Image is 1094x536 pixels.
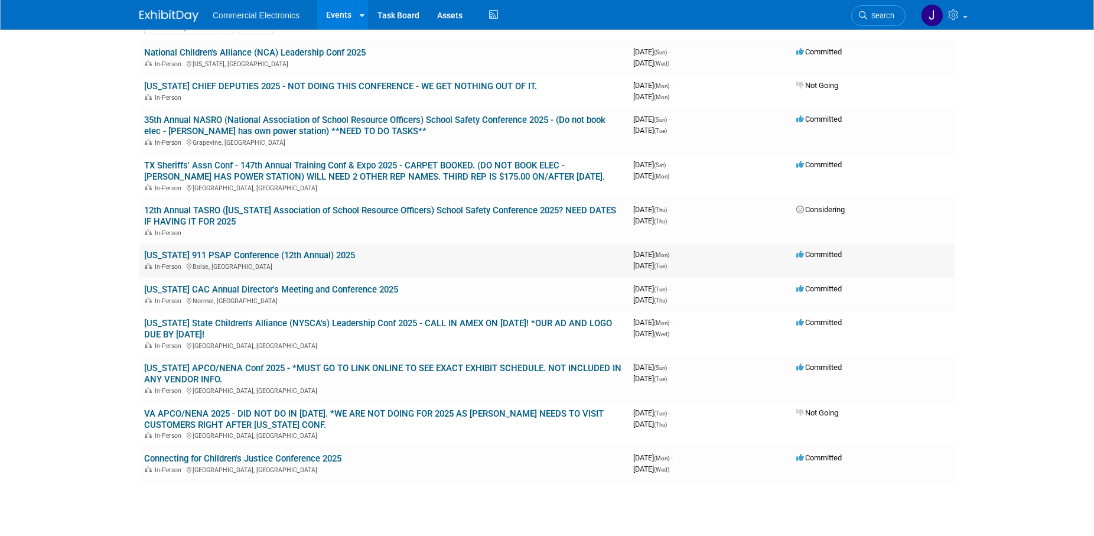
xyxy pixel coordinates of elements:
span: (Tue) [654,263,667,269]
span: [DATE] [633,216,667,225]
span: (Thu) [654,297,667,304]
span: [DATE] [633,329,669,338]
img: In-Person Event [145,263,152,269]
div: [GEOGRAPHIC_DATA], [GEOGRAPHIC_DATA] [144,430,624,440]
span: - [671,81,673,90]
a: [US_STATE] APCO/NENA Conf 2025 - *MUST GO TO LINK ONLINE TO SEE EXACT EXHIBIT SCHEDULE. NOT INCLU... [144,363,621,385]
div: [GEOGRAPHIC_DATA], [GEOGRAPHIC_DATA] [144,464,624,474]
span: (Wed) [654,60,669,67]
span: Committed [796,284,842,293]
span: [DATE] [633,59,669,67]
span: Commercial Electronics [213,11,299,20]
span: - [671,318,673,327]
span: In-Person [155,466,185,474]
span: Not Going [796,408,838,417]
span: [DATE] [633,171,669,180]
span: - [669,115,670,124]
span: [DATE] [633,126,667,135]
div: Normal, [GEOGRAPHIC_DATA] [144,295,624,305]
span: [DATE] [633,318,673,327]
img: In-Person Event [145,466,152,472]
span: [DATE] [633,295,667,304]
div: Boise, [GEOGRAPHIC_DATA] [144,261,624,271]
img: In-Person Event [145,229,152,235]
span: (Tue) [654,128,667,134]
a: [US_STATE] 911 PSAP Conference (12th Annual) 2025 [144,250,355,261]
img: In-Person Event [145,297,152,303]
span: (Wed) [654,331,669,337]
span: In-Person [155,139,185,147]
span: Committed [796,453,842,462]
span: [DATE] [633,464,669,473]
span: In-Person [155,342,185,350]
span: [DATE] [633,115,670,124]
span: [DATE] [633,205,670,214]
span: In-Person [155,297,185,305]
span: [DATE] [633,47,670,56]
span: [DATE] [633,363,670,372]
a: 12th Annual TASRO ([US_STATE] Association of School Resource Officers) School Safety Conference 2... [144,205,616,227]
span: (Mon) [654,83,669,89]
span: (Wed) [654,466,669,473]
span: - [671,453,673,462]
span: - [669,284,670,293]
span: (Mon) [654,320,669,326]
span: [DATE] [633,453,673,462]
span: In-Person [155,229,185,237]
span: In-Person [155,432,185,440]
div: [GEOGRAPHIC_DATA], [GEOGRAPHIC_DATA] [144,183,624,192]
span: - [669,363,670,372]
span: Committed [796,363,842,372]
img: In-Person Event [145,387,152,393]
span: [DATE] [633,408,670,417]
span: (Sun) [654,49,667,56]
span: In-Person [155,60,185,68]
span: (Thu) [654,207,667,213]
span: (Mon) [654,173,669,180]
span: (Mon) [654,455,669,462]
span: Committed [796,115,842,124]
span: - [671,250,673,259]
span: In-Person [155,184,185,192]
span: Not Going [796,81,838,90]
span: (Thu) [654,421,667,428]
span: In-Person [155,94,185,102]
div: Grapevine, [GEOGRAPHIC_DATA] [144,137,624,147]
span: [DATE] [633,81,673,90]
img: In-Person Event [145,432,152,438]
img: In-Person Event [145,342,152,348]
span: (Tue) [654,286,667,293]
span: (Mon) [654,94,669,100]
span: In-Person [155,263,185,271]
a: Search [851,5,906,26]
img: Jennifer Roosa [921,4,943,27]
span: (Sun) [654,116,667,123]
a: 35th Annual NASRO (National Association of School Resource Officers) School Safety Conference 202... [144,115,605,137]
div: [GEOGRAPHIC_DATA], [GEOGRAPHIC_DATA] [144,385,624,395]
span: [DATE] [633,261,667,270]
a: National Children's Alliance (NCA) Leadership Conf 2025 [144,47,366,58]
span: - [669,408,670,417]
a: [US_STATE] State Children's Alliance (NYSCA's) Leadership Conf 2025 - CALL IN AMEX ON [DATE]! *OU... [144,318,612,340]
span: [DATE] [633,374,667,383]
span: (Thu) [654,218,667,225]
img: In-Person Event [145,94,152,100]
a: [US_STATE] CAC Annual Director's Meeting and Conference 2025 [144,284,398,295]
span: In-Person [155,387,185,395]
span: Committed [796,160,842,169]
a: VA APCO/NENA 2025 - DID NOT DO IN [DATE]. *WE ARE NOT DOING FOR 2025 AS [PERSON_NAME] NEEDS TO VI... [144,408,604,430]
span: - [669,205,670,214]
span: (Mon) [654,252,669,258]
span: - [668,160,669,169]
img: ExhibitDay [139,10,198,22]
div: [GEOGRAPHIC_DATA], [GEOGRAPHIC_DATA] [144,340,624,350]
img: In-Person Event [145,139,152,145]
span: (Sun) [654,365,667,371]
span: [DATE] [633,284,670,293]
span: (Tue) [654,410,667,417]
a: TX Sheriffs' Assn Conf - 147th Annual Training Conf & Expo 2025 - CARPET BOOKED. (DO NOT BOOK ELE... [144,160,605,182]
span: (Tue) [654,376,667,382]
span: - [669,47,670,56]
img: In-Person Event [145,184,152,190]
span: Committed [796,47,842,56]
